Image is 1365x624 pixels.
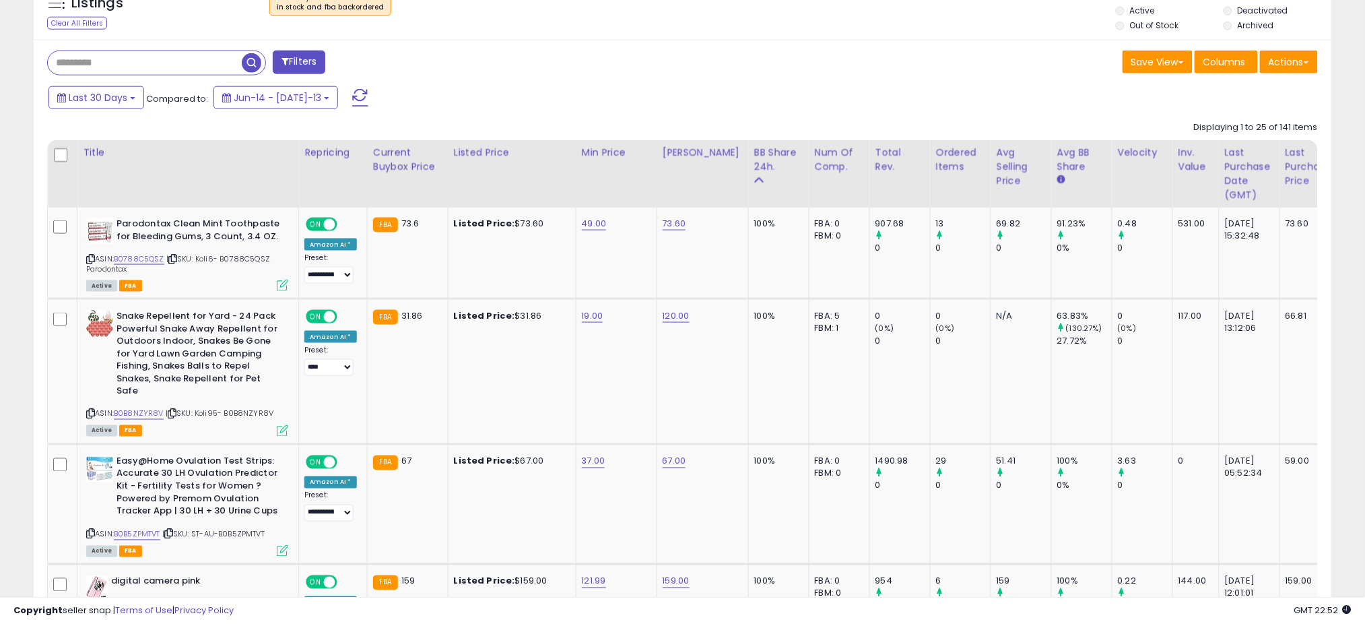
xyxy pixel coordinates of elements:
[304,331,357,343] div: Amazon AI *
[875,146,925,174] div: Total Rev.
[997,575,1051,588] div: 159
[373,146,442,174] div: Current Buybox Price
[1178,575,1209,588] div: 144.00
[1118,218,1172,230] div: 0.48
[582,455,605,468] a: 37.00
[1057,174,1065,186] small: Avg BB Share.
[335,311,357,323] span: OFF
[663,455,686,468] a: 67.00
[1286,456,1330,468] div: 59.00
[1118,310,1172,322] div: 0
[454,310,566,322] div: $31.86
[114,253,164,265] a: B0788C5QSZ
[335,577,357,588] span: OFF
[1225,146,1274,202] div: Last Purchase Date (GMT)
[373,575,398,590] small: FBA
[304,346,357,376] div: Preset:
[1260,51,1318,73] button: Actions
[1057,242,1112,254] div: 0%
[875,242,930,254] div: 0
[815,310,859,322] div: FBA: 5
[1118,323,1137,334] small: (0%)
[997,218,1051,230] div: 69.82
[1286,575,1330,588] div: 159.00
[114,408,164,420] a: B0B8NZYR8V
[48,86,144,109] button: Last 30 Days
[454,456,566,468] div: $67.00
[83,146,293,160] div: Title
[119,546,142,557] span: FBA
[936,456,991,468] div: 29
[111,575,275,592] b: digital camera pink
[373,456,398,470] small: FBA
[1057,575,1112,588] div: 100%
[234,91,321,104] span: Jun-14 - [DATE]-13
[86,218,113,245] img: 51fVnl26-rL._SL40_.jpg
[86,575,108,602] img: 41U4BUHtGEL._SL40_.jpg
[997,146,1046,188] div: Avg Selling Price
[1123,51,1193,73] button: Save View
[454,217,515,230] b: Listed Price:
[754,310,799,322] div: 100%
[875,323,894,334] small: (0%)
[307,456,324,468] span: ON
[86,456,288,555] div: ASIN:
[116,456,280,522] b: Easy@Home Ovulation Test Strips: Accurate 30 LH Ovulation Predictor Kit - Fertility Tests for Wom...
[1130,5,1155,16] label: Active
[454,309,515,322] b: Listed Price:
[1118,575,1172,588] div: 0.22
[116,218,280,246] b: Parodontax Clean Mint Toothpaste for Bleeding Gums, 3 Count, 3.4 OZ.
[875,218,930,230] div: 907.68
[754,456,799,468] div: 100%
[146,92,208,105] span: Compared to:
[119,425,142,437] span: FBA
[815,230,859,242] div: FBM: 0
[114,529,160,540] a: B0B5ZPMTVT
[936,310,991,322] div: 0
[815,218,859,230] div: FBA: 0
[373,218,398,232] small: FBA
[936,323,955,334] small: (0%)
[582,575,606,588] a: 121.99
[582,309,603,323] a: 19.00
[1057,218,1112,230] div: 91.23%
[1178,218,1209,230] div: 531.00
[1130,20,1179,31] label: Out of Stock
[86,456,113,482] img: 41oS+oUVfxL._SL40_.jpg
[1178,146,1213,174] div: Inv. value
[304,146,362,160] div: Repricing
[815,468,859,480] div: FBM: 0
[1286,310,1330,322] div: 66.81
[875,575,930,588] div: 954
[663,146,743,160] div: [PERSON_NAME]
[1118,480,1172,492] div: 0
[663,217,686,230] a: 73.60
[454,575,515,588] b: Listed Price:
[1057,480,1112,492] div: 0%
[13,604,234,617] div: seller snap | |
[273,51,325,74] button: Filters
[86,310,288,435] div: ASIN:
[1237,5,1288,16] label: Deactivated
[401,455,411,468] span: 67
[401,217,420,230] span: 73.6
[875,480,930,492] div: 0
[1286,218,1330,230] div: 73.60
[1286,146,1335,188] div: Last Purchase Price
[116,310,280,401] b: Snake Repellent for Yard - 24 Pack Powerful Snake Away Repellent for Outdoors Indoor, Snakes Be G...
[936,146,985,174] div: Ordered Items
[875,456,930,468] div: 1490.98
[582,217,607,230] a: 49.00
[815,575,859,588] div: FBA: 0
[1225,575,1269,600] div: [DATE] 12:01:01
[86,425,117,437] span: All listings currently available for purchase on Amazon
[69,91,127,104] span: Last 30 Days
[86,310,113,337] img: 51ejsGVdDQL._SL40_.jpg
[663,309,690,323] a: 120.00
[401,309,423,322] span: 31.86
[582,146,651,160] div: Min Price
[1225,456,1269,480] div: [DATE] 05:52:34
[47,17,107,30] div: Clear All Filters
[166,408,273,419] span: | SKU: Koli95- B0B8NZYR8V
[1118,242,1172,254] div: 0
